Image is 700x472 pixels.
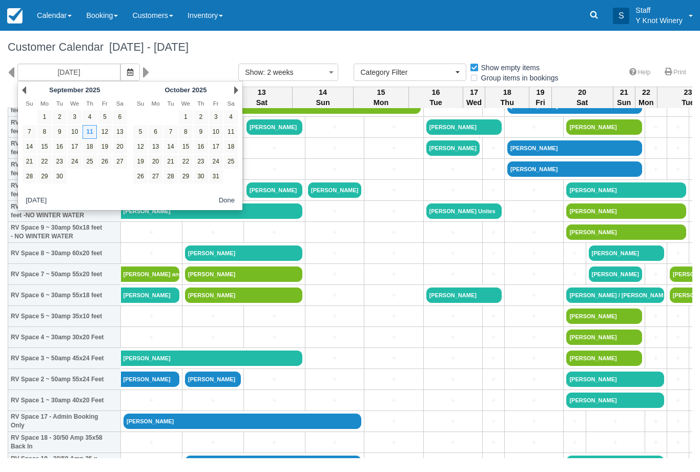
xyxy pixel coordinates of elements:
a: + [670,353,686,364]
a: + [648,332,664,343]
a: 15 [179,140,193,154]
th: 15 Mon [353,87,408,108]
a: 7 [23,125,36,139]
a: 3 [209,110,223,124]
a: + [367,185,420,196]
th: 14 Sun [293,87,354,108]
a: + [308,353,361,364]
th: RV Space 6 ~ 30amp 55x18 feet [8,285,121,306]
a: + [670,143,686,154]
a: 18 [83,140,96,154]
label: Show empty items [469,60,546,75]
span: Thursday [86,100,93,107]
a: + [367,395,420,406]
span: Sunday [26,100,33,107]
a: 3 [68,110,81,124]
a: + [367,143,420,154]
a: + [507,185,561,196]
a: 6 [113,110,127,124]
a: + [670,416,686,427]
a: [PERSON_NAME] [566,456,664,471]
a: [PERSON_NAME] [185,456,361,471]
a: [PERSON_NAME] [308,182,361,198]
a: 28 [23,170,36,183]
a: + [123,332,179,343]
a: + [566,416,583,427]
a: + [485,143,502,154]
a: 9 [194,125,208,139]
a: + [485,437,502,448]
a: + [670,437,686,448]
a: + [426,332,480,343]
a: 12 [98,125,112,139]
a: + [246,374,302,385]
th: RV Space 1 ~ 30amp 40x20 Feet [8,390,121,411]
th: 21 Sun [613,87,635,108]
a: [PERSON_NAME] [121,203,303,219]
a: 13 [149,140,162,154]
a: [PERSON_NAME] [566,351,642,366]
a: [PERSON_NAME] [426,119,502,135]
th: RV Space 17 - Admin Booking Only [8,411,121,432]
a: 9 [53,125,67,139]
a: + [670,248,686,259]
th: RV Space 10 ~ 50amp 50x20 feet -NO WINTER WATER [8,201,121,222]
a: + [426,374,480,385]
a: 10 [68,125,81,139]
button: Show: 2 weeks [238,64,338,81]
span: 2025 [86,86,100,94]
a: 28 [163,170,177,183]
a: + [485,311,502,322]
a: 21 [23,155,36,169]
a: + [485,395,502,406]
a: 29 [37,170,51,183]
label: Group items in bookings [469,70,565,86]
th: 16 Tue [409,87,463,108]
a: 15 [37,140,51,154]
a: 23 [53,155,67,169]
span: Show empty items [469,64,548,71]
a: + [507,437,561,448]
a: + [426,164,480,175]
a: [PERSON_NAME] [566,182,686,198]
a: 5 [133,125,147,139]
a: [PERSON_NAME] [121,288,180,303]
a: + [507,416,561,427]
span: October [164,86,190,94]
span: September [49,86,84,94]
a: 1 [179,110,193,124]
a: + [246,143,302,154]
a: + [367,206,420,217]
span: [DATE] - [DATE] [104,40,189,53]
button: Category Filter [354,64,466,81]
a: 17 [209,140,223,154]
a: + [507,269,561,280]
a: + [648,269,664,280]
span: : 2 weeks [263,68,293,76]
a: Help [623,65,657,80]
th: RV Space 7 ~ 50amp 55x20 feet [8,264,121,285]
span: Saturday [228,100,235,107]
th: RV Space 13 ~ 30amp 50x20 feet - NO WINTER WATER [8,138,121,159]
th: RV Space 8 ~ 30amp 60x20 feet [8,243,121,264]
a: 21 [163,155,177,169]
a: 20 [149,155,162,169]
a: + [123,437,179,448]
span: Saturday [116,100,123,107]
a: + [308,227,361,238]
a: + [185,332,241,343]
a: + [670,395,686,406]
a: + [670,332,686,343]
a: [PERSON_NAME] [185,288,302,303]
a: + [367,416,420,427]
a: [PERSON_NAME] [589,245,664,261]
a: + [185,437,241,448]
a: + [426,395,480,406]
a: + [246,164,302,175]
a: + [123,248,179,259]
a: + [367,353,420,364]
a: 10 [209,125,223,139]
a: 7 [163,125,177,139]
a: Next [234,86,238,94]
th: RV Space 3 ~ 50amp 45x24 Feet [8,348,121,369]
